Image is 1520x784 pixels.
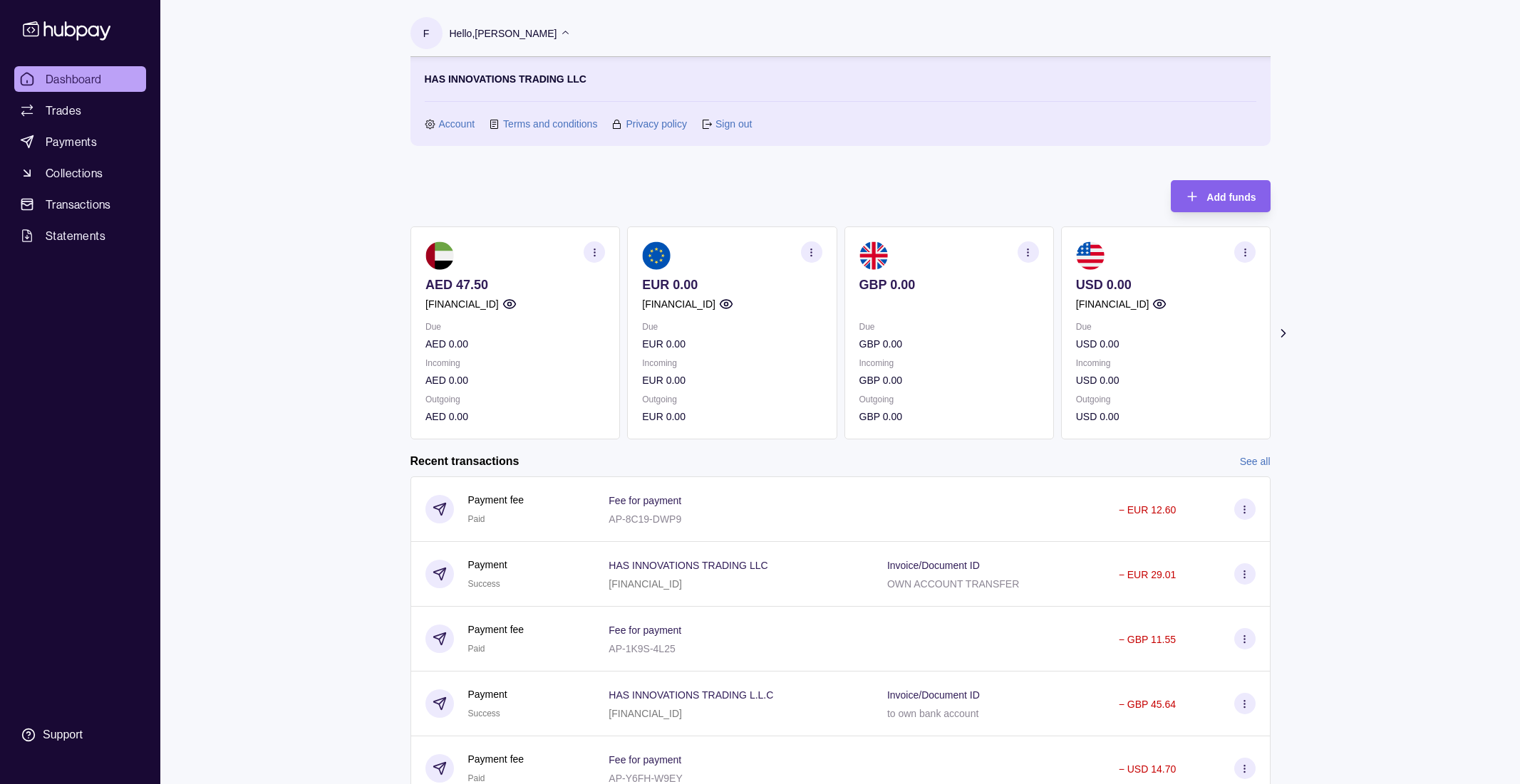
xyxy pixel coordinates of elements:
p: GBP 0.00 [859,372,1038,388]
img: eu [642,241,671,270]
p: − GBP 11.55 [1119,634,1176,645]
p: Outgoing [642,392,822,407]
p: AP-8C19-DWP9 [609,513,681,525]
a: Sign out [715,116,752,132]
p: AED 47.50 [425,277,605,293]
p: [FINANCIAL_ID] [609,578,682,590]
p: OWN ACCOUNT TRANSFER [887,578,1019,590]
p: EUR 0.00 [642,277,822,293]
span: Payments [46,133,97,150]
p: Invoice/Document ID [887,560,980,571]
p: F [423,26,430,41]
p: [FINANCIAL_ID] [425,296,499,312]
p: Invoice/Document ID [887,689,980,701]
p: Due [1075,319,1255,335]
p: [FINANCIAL_ID] [642,296,715,312]
img: us [1075,241,1104,270]
p: Payment fee [468,492,524,508]
p: − GBP 45.64 [1119,699,1176,710]
p: Due [425,319,605,335]
a: Statements [14,223,146,249]
img: ae [425,241,454,270]
div: Support [43,727,83,743]
p: USD 0.00 [1075,372,1255,388]
a: See all [1240,454,1271,469]
p: USD 0.00 [1075,336,1255,352]
p: − EUR 29.01 [1119,569,1177,580]
a: Transactions [14,192,146,217]
button: Add funds [1171,180,1270,212]
p: GBP 0.00 [859,409,1038,424]
a: Privacy policy [626,116,687,132]
p: Incoming [1075,355,1255,371]
p: Hello, [PERSON_NAME] [450,26,557,41]
p: [FINANCIAL_ID] [1075,296,1149,312]
a: Account [439,116,475,132]
span: Paid [468,644,485,654]
h2: Recent transactions [410,454,519,469]
p: Outgoing [425,392,605,407]
p: AP-Y6FH-W9EY [609,773,682,784]
p: AP-1K9S-4L25 [609,643,675,654]
p: to own bank account [887,708,978,719]
a: Trades [14,98,146,123]
span: Paid [468,514,485,524]
p: Incoming [425,355,605,371]
p: HAS INNOVATIONS TRADING L.L.C [609,689,773,701]
p: Incoming [642,355,822,371]
p: [FINANCIAL_ID] [609,708,682,719]
span: Collections [46,164,103,182]
a: Dashboard [14,66,146,92]
p: AED 0.00 [425,336,605,352]
span: Add funds [1206,192,1256,203]
p: Outgoing [859,392,1038,407]
p: HAS INNOVATIONS TRADING LLC [609,560,767,571]
p: Fee for payment [609,754,681,765]
p: EUR 0.00 [642,336,822,352]
span: Trades [46,102,81,119]
p: USD 0.00 [1075,409,1255,424]
span: Dashboard [46,70,102,88]
p: EUR 0.00 [642,372,822,388]
p: Due [642,319,822,335]
p: Payment [468,686,507,702]
a: Support [14,720,146,750]
p: AED 0.00 [425,409,605,424]
p: Payment fee [468,622,524,637]
p: GBP 0.00 [859,336,1038,352]
p: USD 0.00 [1075,277,1255,293]
span: Success [468,709,500,718]
a: Collections [14,160,146,186]
p: − USD 14.70 [1119,763,1177,775]
span: Transactions [46,196,111,213]
p: Payment [468,557,507,573]
p: AED 0.00 [425,372,605,388]
p: Fee for payment [609,624,681,636]
img: gb [859,241,887,270]
span: Paid [468,773,485,783]
a: Payments [14,129,146,155]
p: Incoming [859,355,1038,371]
p: Fee for payment [609,495,681,506]
p: − EUR 12.60 [1119,504,1177,516]
p: Due [859,319,1038,335]
span: Statements [46,227,105,244]
p: Payment fee [468,751,524,767]
a: Terms and conditions [503,116,597,132]
p: Outgoing [1075,392,1255,407]
p: HAS INNOVATIONS TRADING LLC [425,71,586,87]
p: EUR 0.00 [642,409,822,424]
p: GBP 0.00 [859,277,1038,293]
span: Success [468,579,500,589]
